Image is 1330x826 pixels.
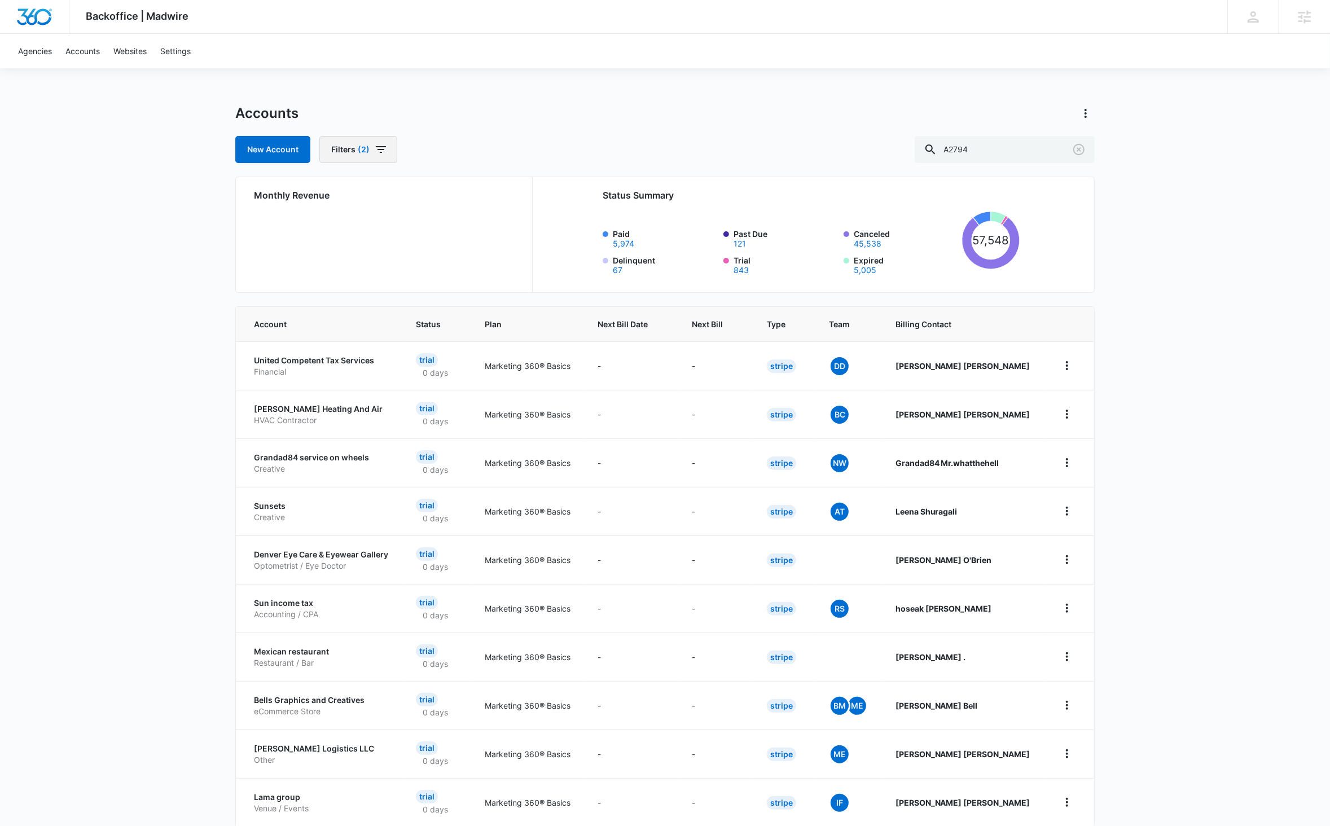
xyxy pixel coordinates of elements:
[585,681,679,730] td: -
[613,266,622,274] button: Delinquent
[767,359,796,373] div: Stripe
[416,547,438,561] div: Trial
[831,600,849,618] span: RS
[416,499,438,512] div: Trial
[254,743,389,754] p: [PERSON_NAME] Logistics LLC
[416,609,455,621] p: 0 days
[767,699,796,713] div: Stripe
[678,487,753,535] td: -
[254,318,372,330] span: Account
[831,454,849,472] span: NW
[485,318,571,330] span: Plan
[358,146,370,153] span: (2)
[831,406,849,424] span: BC
[254,597,389,619] a: Sun income taxAccounting / CPA
[416,803,455,815] p: 0 days
[416,318,441,330] span: Status
[254,657,389,669] p: Restaurant / Bar
[416,658,455,670] p: 0 days
[254,403,389,425] a: [PERSON_NAME] Heating And AirHVAC Contractor
[416,706,455,718] p: 0 days
[585,341,679,390] td: -
[613,254,717,274] label: Delinquent
[678,730,753,778] td: -
[692,318,723,330] span: Next Bill
[848,697,866,715] span: ME
[485,506,571,517] p: Marketing 360® Basics
[585,730,679,778] td: -
[831,745,849,763] span: ME
[235,136,310,163] a: New Account
[829,318,851,330] span: Team
[254,355,389,377] a: United Competent Tax ServicesFinancial
[254,560,389,572] p: Optometrist / Eye Doctor
[11,34,59,68] a: Agencies
[767,553,796,567] div: Stripe
[59,34,107,68] a: Accounts
[585,390,679,438] td: -
[613,240,634,248] button: Paid
[254,743,389,765] a: [PERSON_NAME] Logistics LLCOther
[831,357,849,375] span: DD
[254,706,389,717] p: eCommerce Store
[416,464,455,476] p: 0 days
[896,555,992,565] strong: [PERSON_NAME] O'Brien
[254,500,389,512] p: Sunsets
[831,697,849,715] span: BM
[254,549,389,571] a: Denver Eye Care & Eyewear GalleryOptometrist / Eye Doctor
[603,188,1020,202] h2: Status Summary
[416,353,438,367] div: Trial
[734,240,746,248] button: Past Due
[854,254,958,274] label: Expired
[254,792,389,803] p: Lama group
[485,700,571,711] p: Marketing 360® Basics
[1058,357,1076,375] button: home
[1077,104,1095,122] button: Actions
[678,681,753,730] td: -
[585,584,679,632] td: -
[1070,140,1088,159] button: Clear
[1058,454,1076,472] button: home
[896,604,992,613] strong: hoseak [PERSON_NAME]
[734,228,837,248] label: Past Due
[416,596,438,609] div: Trial
[254,463,389,474] p: Creative
[86,10,189,22] span: Backoffice | Madwire
[1058,696,1076,714] button: home
[416,741,438,755] div: Trial
[854,228,958,248] label: Canceled
[678,632,753,681] td: -
[416,512,455,524] p: 0 days
[1058,502,1076,520] button: home
[416,693,438,706] div: Trial
[734,266,749,274] button: Trial
[107,34,153,68] a: Websites
[678,438,753,487] td: -
[896,507,958,516] strong: Leena Shuragali
[254,597,389,609] p: Sun income tax
[254,452,389,474] a: Grandad84 service on wheelsCreative
[254,366,389,377] p: Financial
[254,695,389,717] a: Bells Graphics and CreativeseCommerce Store
[254,415,389,426] p: HVAC Contractor
[767,651,796,664] div: Stripe
[254,803,389,814] p: Venue / Events
[254,792,389,814] a: Lama groupVenue / Events
[416,644,438,658] div: Trial
[585,438,679,487] td: -
[1058,648,1076,666] button: home
[613,228,717,248] label: Paid
[896,318,1031,330] span: Billing Contact
[485,748,571,760] p: Marketing 360® Basics
[254,500,389,522] a: SunsetsCreative
[598,318,649,330] span: Next Bill Date
[1058,551,1076,569] button: home
[767,318,785,330] span: Type
[254,512,389,523] p: Creative
[485,457,571,469] p: Marketing 360® Basics
[485,797,571,809] p: Marketing 360® Basics
[915,136,1095,163] input: Search
[734,254,837,274] label: Trial
[1058,745,1076,763] button: home
[585,632,679,681] td: -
